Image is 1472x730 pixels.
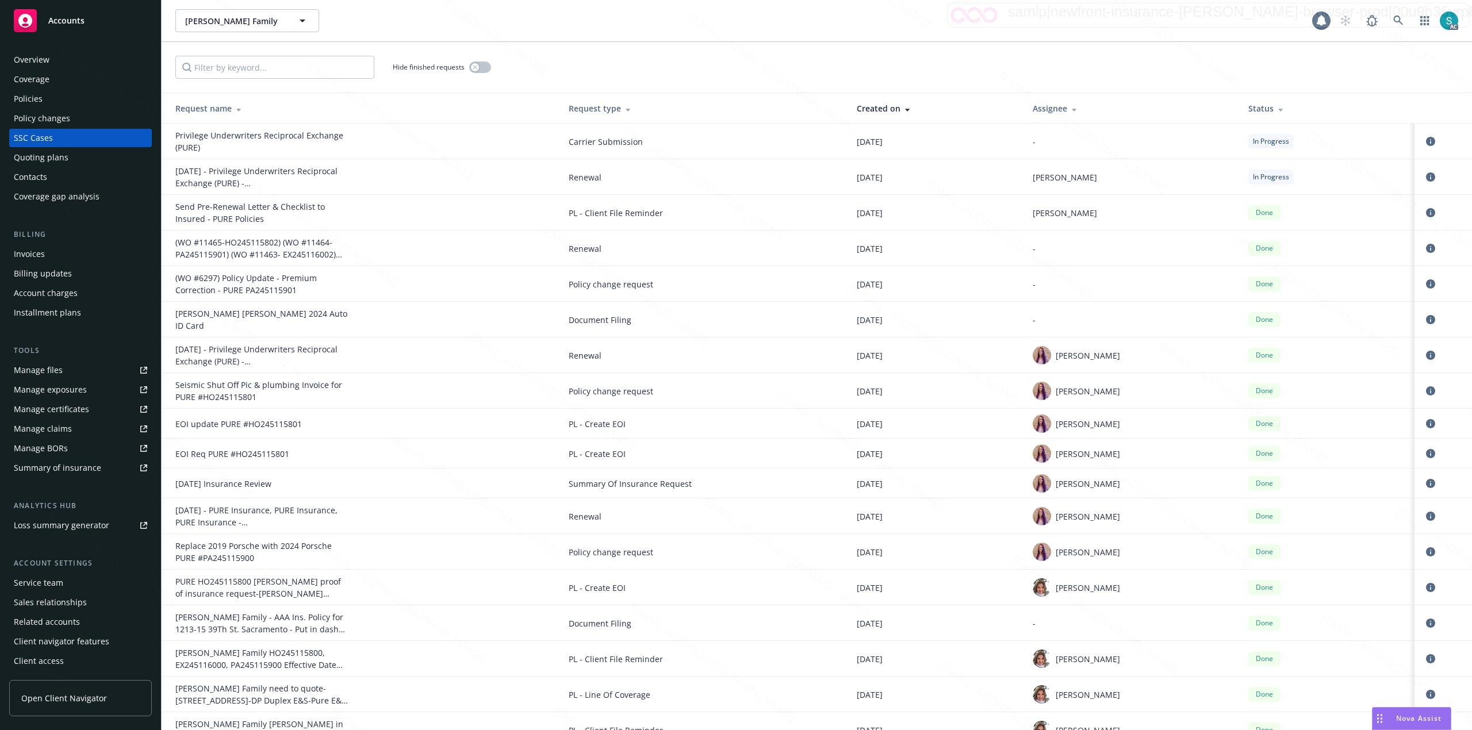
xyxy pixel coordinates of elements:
[569,171,838,183] span: Renewal
[14,148,68,167] div: Quoting plans
[175,611,348,635] div: Davis Family - AAA Ins. Policy for 1213-15 39Th St. Sacramento - Put in dash under Umbrella
[1033,207,1097,219] span: [PERSON_NAME]
[857,278,883,290] span: [DATE]
[857,689,883,701] span: [DATE]
[1253,448,1276,459] span: Done
[1248,102,1406,114] div: Status
[175,448,348,460] div: EOI Req PURE #HO245115801
[1253,243,1276,253] span: Done
[1396,713,1442,723] span: Nova Assist
[9,264,152,283] a: Billing updates
[9,361,152,379] a: Manage files
[9,245,152,263] a: Invoices
[9,90,152,108] a: Policies
[9,187,152,206] a: Coverage gap analysis
[1056,418,1120,430] span: [PERSON_NAME]
[175,102,550,114] div: Request name
[1253,172,1289,182] span: In Progress
[569,314,838,326] span: Document Filing
[1033,382,1051,400] img: photo
[175,9,319,32] button: [PERSON_NAME] Family
[175,540,348,564] div: Replace 2019 Porsche with 2024 Porsche PURE #PA245115900
[175,647,348,671] div: Davis Family HO245115800, EX245116000, PA245115900 Effective Date Change Request/REWRITE Internal...
[9,574,152,592] a: Service team
[1424,384,1437,398] a: circleInformation
[14,361,63,379] div: Manage files
[569,136,838,148] span: Carrier Submission
[9,632,152,651] a: Client navigator features
[857,171,883,183] span: [DATE]
[1424,581,1437,594] a: circleInformation
[1253,350,1276,360] span: Done
[14,284,78,302] div: Account charges
[9,229,152,240] div: Billing
[569,278,838,290] span: Policy change request
[1253,136,1289,147] span: In Progress
[1424,652,1437,666] a: circleInformation
[1253,386,1276,396] span: Done
[1253,582,1276,593] span: Done
[1253,418,1276,429] span: Done
[1253,618,1276,628] span: Done
[1056,546,1120,558] span: [PERSON_NAME]
[569,102,838,114] div: Request type
[1424,417,1437,431] a: circleInformation
[1033,278,1230,290] div: -
[9,109,152,128] a: Policy changes
[14,459,101,477] div: Summary of insurance
[9,400,152,418] a: Manage certificates
[9,284,152,302] a: Account charges
[1056,478,1120,490] span: [PERSON_NAME]
[9,500,152,512] div: Analytics hub
[48,16,85,25] span: Accounts
[857,385,883,397] span: [DATE]
[14,516,109,535] div: Loss summary generator
[1373,708,1387,729] div: Drag to move
[1424,509,1437,523] a: circleInformation
[857,314,883,326] span: [DATE]
[857,207,883,219] span: [DATE]
[175,236,348,260] div: (WO #11465-HO245115802) (WO #11464-PA245115901) (WO #11463- EX245116002) 04/23/25 - Privilege Und...
[1033,314,1230,326] div: -
[1033,171,1097,183] span: [PERSON_NAME]
[569,385,838,397] span: Policy change request
[14,400,89,418] div: Manage certificates
[9,303,152,322] a: Installment plans
[14,51,49,69] div: Overview
[175,129,348,153] div: Privilege Underwriters Reciprocal Exchange (PURE)
[9,381,152,399] span: Manage exposures
[9,459,152,477] a: Summary of insurance
[175,418,348,430] div: EOI update PURE #HO245115801
[1253,654,1276,664] span: Done
[1056,349,1120,362] span: [PERSON_NAME]
[857,243,883,255] span: [DATE]
[569,418,838,430] span: PL - Create EOI
[1056,582,1120,594] span: [PERSON_NAME]
[175,478,348,490] div: 4/23/2024 Insurance Review
[569,349,838,362] span: Renewal
[9,420,152,438] a: Manage claims
[9,129,152,147] a: SSC Cases
[857,510,883,522] span: [DATE]
[1033,650,1051,668] img: photo
[14,593,87,612] div: Sales relationships
[14,187,99,206] div: Coverage gap analysis
[857,136,883,148] span: [DATE]
[1424,687,1437,701] a: circleInformation
[14,420,72,438] div: Manage claims
[569,207,838,219] span: PL - Client File Reminder
[1360,9,1383,32] a: Report a Bug
[175,343,348,367] div: 07/27/24 - Privilege Underwriters Reciprocal Exchange (PURE) - PERSONAL_INLAND_MARINE_FLOATER - C...
[1033,243,1230,255] div: -
[1424,348,1437,362] a: circleInformation
[14,574,63,592] div: Service team
[857,448,883,460] span: [DATE]
[1253,511,1276,521] span: Done
[185,15,285,27] span: [PERSON_NAME] Family
[175,504,348,528] div: 04/23/24 - PURE Insurance, PURE Insurance, PURE Insurance - PERSONAL_UMBRELLA,PERSONAL_AUTO_VEHIC...
[14,652,64,670] div: Client access
[1413,9,1436,32] a: Switch app
[857,349,883,362] span: [DATE]
[21,692,107,704] span: Open Client Navigator
[14,90,43,108] div: Policies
